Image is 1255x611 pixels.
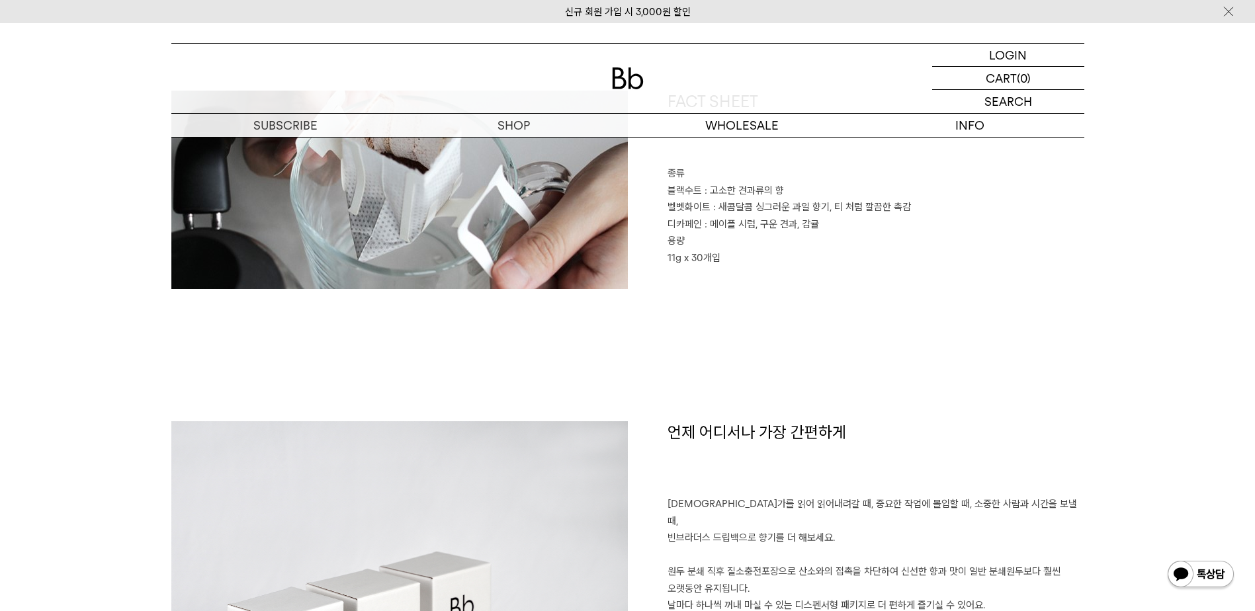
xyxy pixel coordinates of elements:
[628,114,856,137] p: WHOLESALE
[1166,559,1235,591] img: 카카오톡 채널 1:1 채팅 버튼
[668,218,702,230] span: 디카페인
[932,44,1084,67] a: LOGIN
[705,218,819,230] span: : 메이플 시럽, 구운 견과, 감귤
[668,201,711,213] span: 벨벳화이트
[932,67,1084,90] a: CART (0)
[1017,67,1031,89] p: (0)
[713,201,911,213] span: : 새콤달콤 싱그러운 과일 향기, 티 처럼 깔끔한 촉감
[856,114,1084,137] p: INFO
[989,44,1027,66] p: LOGIN
[668,235,685,247] span: 용량
[565,6,691,18] a: 신규 회원 가입 시 3,000원 할인
[171,114,400,137] a: SUBSCRIBE
[668,421,1084,497] h1: 언제 어디서나 가장 간편하게
[400,114,628,137] a: SHOP
[668,184,702,196] span: 블랙수트
[705,184,784,196] span: : 고소한 견과류의 향
[984,90,1032,113] p: SEARCH
[612,67,644,89] img: 로고
[668,252,720,264] span: 11g x 30개입
[986,67,1017,89] p: CART
[668,167,685,179] span: 종류
[171,91,628,289] img: 빈브라더스 드립백 실속형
